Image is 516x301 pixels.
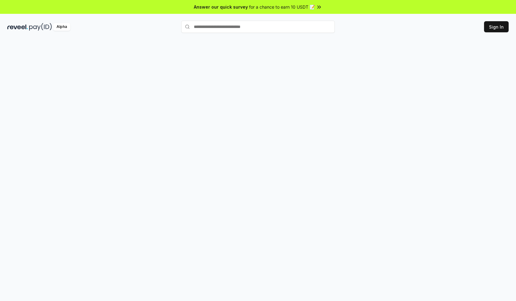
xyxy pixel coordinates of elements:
[249,4,315,10] span: for a chance to earn 10 USDT 📝
[7,23,28,31] img: reveel_dark
[194,4,248,10] span: Answer our quick survey
[484,21,509,32] button: Sign In
[29,23,52,31] img: pay_id
[53,23,70,31] div: Alpha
